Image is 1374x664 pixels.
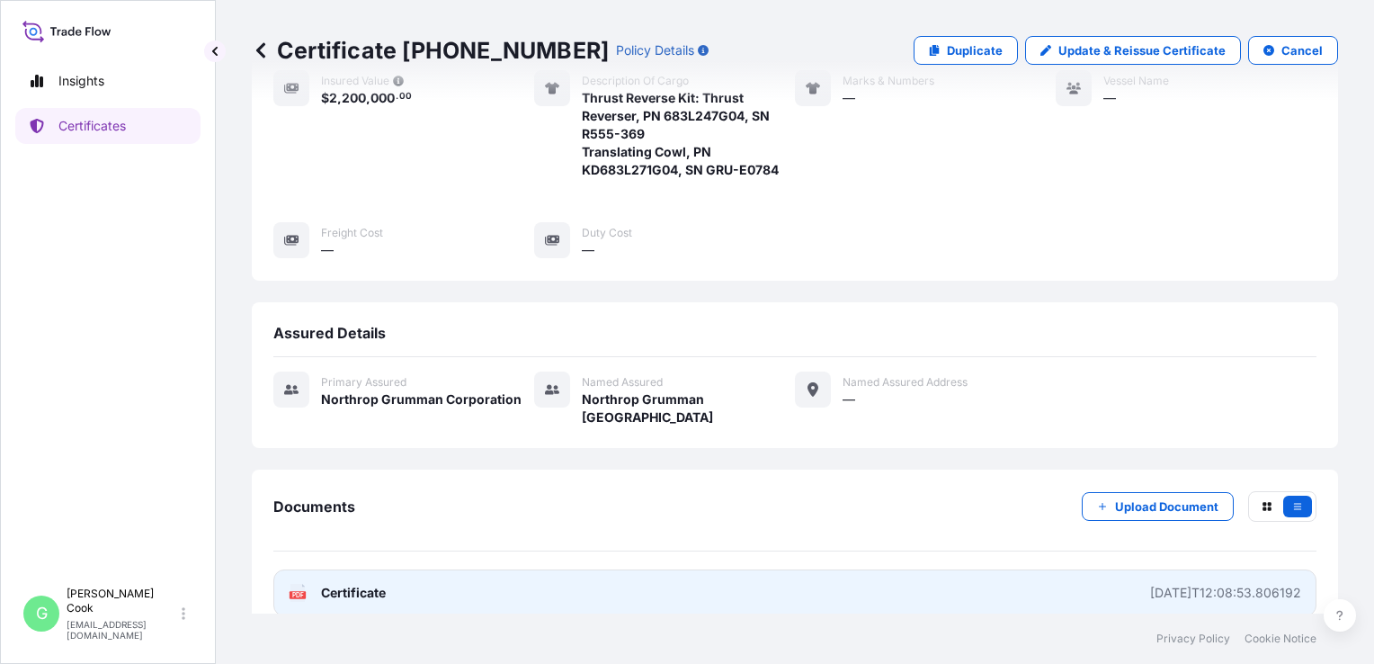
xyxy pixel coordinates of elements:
button: Upload Document [1082,492,1234,521]
span: Thrust Reverse Kit: Thrust Reverser, PN 683L247G04, SN R555-369 Translating Cowl, PN KD683L271G04... [582,89,795,179]
a: PDFCertificate[DATE]T12:08:53.806192 [273,570,1316,616]
p: Cancel [1281,41,1323,59]
p: Insights [58,72,104,90]
a: Cookie Notice [1245,632,1316,646]
a: Insights [15,63,201,99]
a: Update & Reissue Certificate [1025,36,1241,65]
a: Privacy Policy [1156,632,1230,646]
button: Cancel [1248,36,1338,65]
text: PDF [292,592,304,598]
p: Policy Details [616,41,694,59]
a: Certificates [15,108,201,144]
p: Update & Reissue Certificate [1058,41,1226,59]
span: G [36,605,48,623]
span: Certificate [321,584,386,602]
span: Documents [273,498,355,516]
p: [EMAIL_ADDRESS][DOMAIN_NAME] [67,619,178,641]
p: Upload Document [1115,498,1218,516]
p: Certificate [PHONE_NUMBER] [252,36,609,65]
span: Assured Details [273,324,386,342]
p: Duplicate [947,41,1003,59]
span: Primary assured [321,375,406,390]
div: [DATE]T12:08:53.806192 [1150,584,1301,602]
span: Named Assured Address [843,375,968,390]
span: Northrop Grumman [GEOGRAPHIC_DATA] [582,390,795,426]
span: — [321,241,334,259]
span: — [582,241,594,259]
span: Northrop Grumman Corporation [321,390,522,408]
a: Duplicate [914,36,1018,65]
span: Duty Cost [582,226,632,240]
p: [PERSON_NAME] Cook [67,587,178,615]
span: Freight Cost [321,226,383,240]
span: — [843,390,855,408]
p: Certificates [58,117,126,135]
span: Named Assured [582,375,663,390]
